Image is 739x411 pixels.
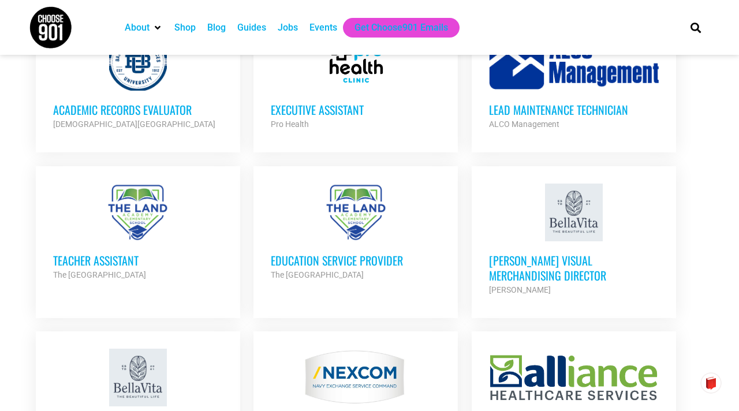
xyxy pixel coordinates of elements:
[489,285,551,294] strong: [PERSON_NAME]
[354,21,448,35] a: Get Choose901 Emails
[489,119,559,129] strong: ALCO Management
[253,16,458,148] a: Executive Assistant Pro Health
[271,102,441,117] h3: Executive Assistant
[271,253,441,268] h3: Education Service Provider
[174,21,196,35] a: Shop
[119,18,169,38] div: About
[125,21,150,35] a: About
[472,166,676,314] a: [PERSON_NAME] Visual Merchandising Director [PERSON_NAME]
[119,18,671,38] nav: Main nav
[53,102,223,117] h3: Academic Records Evaluator
[36,166,240,299] a: Teacher Assistant The [GEOGRAPHIC_DATA]
[53,270,146,279] strong: The [GEOGRAPHIC_DATA]
[472,16,676,148] a: Lead Maintenance Technician ALCO Management
[309,21,337,35] a: Events
[237,21,266,35] a: Guides
[207,21,226,35] a: Blog
[489,253,659,283] h3: [PERSON_NAME] Visual Merchandising Director
[278,21,298,35] a: Jobs
[271,270,364,279] strong: The [GEOGRAPHIC_DATA]
[36,16,240,148] a: Academic Records Evaluator [DEMOGRAPHIC_DATA][GEOGRAPHIC_DATA]
[489,102,659,117] h3: Lead Maintenance Technician
[53,253,223,268] h3: Teacher Assistant
[686,18,706,37] div: Search
[53,119,215,129] strong: [DEMOGRAPHIC_DATA][GEOGRAPHIC_DATA]
[271,119,309,129] strong: Pro Health
[253,166,458,299] a: Education Service Provider The [GEOGRAPHIC_DATA]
